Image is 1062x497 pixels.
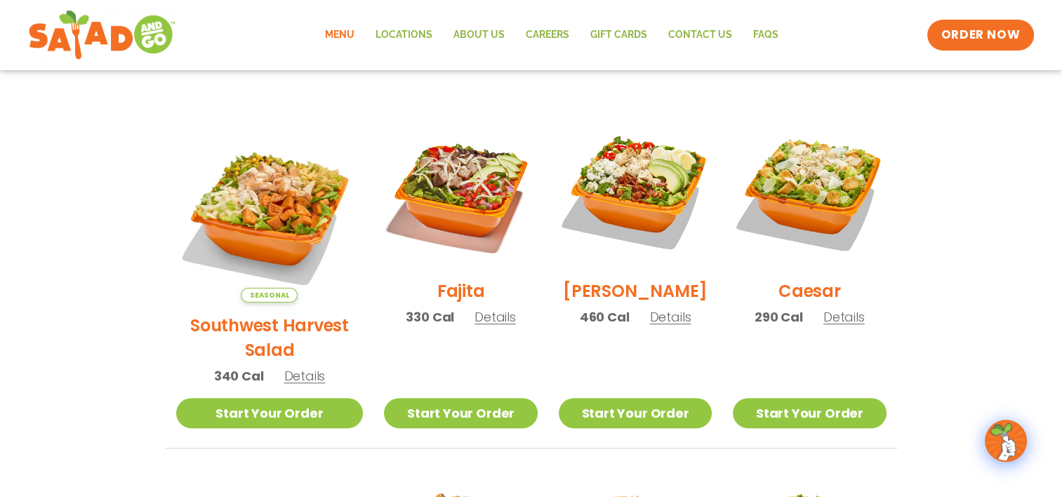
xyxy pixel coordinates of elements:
img: new-SAG-logo-768×292 [28,7,176,63]
h2: Caesar [778,279,841,303]
img: Product photo for Cobb Salad [559,115,712,268]
a: FAQs [743,19,789,51]
span: 290 Cal [755,307,803,326]
img: Product photo for Fajita Salad [384,115,537,268]
span: 460 Cal [580,307,630,326]
a: Careers [515,19,580,51]
h2: Southwest Harvest Salad [176,313,364,362]
span: Details [284,367,325,385]
span: Details [823,308,865,326]
span: Details [474,308,516,326]
img: Product photo for Southwest Harvest Salad [176,115,364,303]
h2: [PERSON_NAME] [563,279,708,303]
img: Product photo for Caesar Salad [733,115,886,268]
a: Start Your Order [384,398,537,428]
h2: Fajita [437,279,485,303]
a: Menu [314,19,365,51]
img: wpChatIcon [986,421,1026,460]
nav: Menu [314,19,789,51]
a: GIFT CARDS [580,19,658,51]
a: ORDER NOW [927,20,1034,51]
a: Contact Us [658,19,743,51]
span: ORDER NOW [941,27,1020,44]
span: Seasonal [241,288,298,303]
span: 330 Cal [406,307,454,326]
a: Start Your Order [733,398,886,428]
a: Start Your Order [176,398,364,428]
span: 340 Cal [214,366,264,385]
span: Details [649,308,691,326]
a: About Us [443,19,515,51]
a: Start Your Order [559,398,712,428]
a: Locations [365,19,443,51]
